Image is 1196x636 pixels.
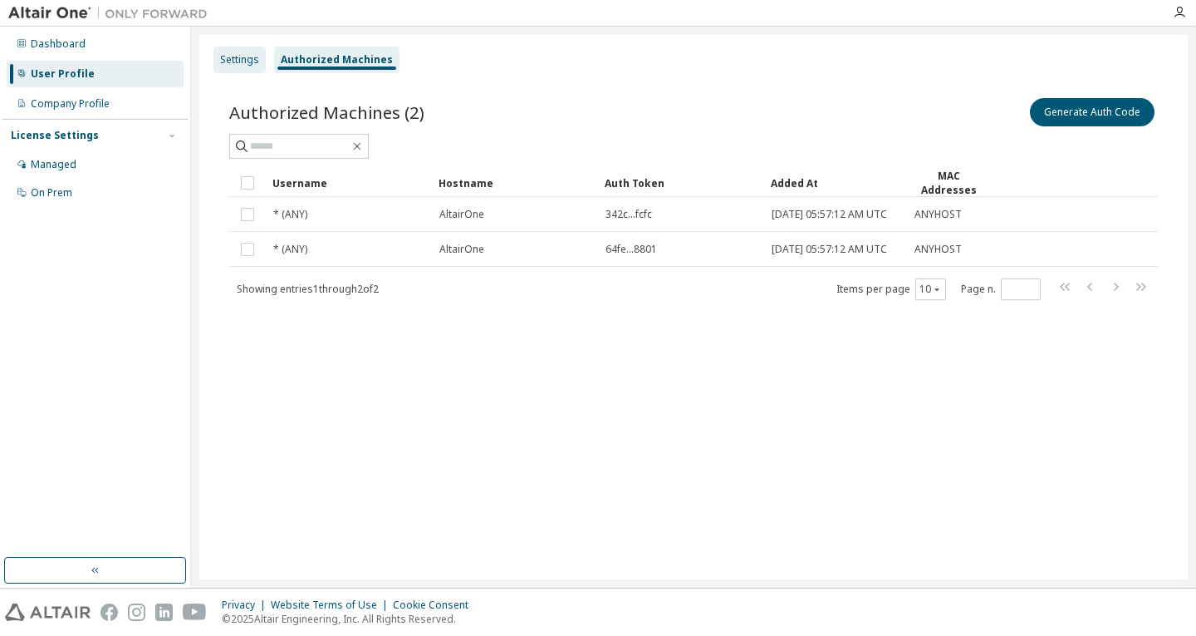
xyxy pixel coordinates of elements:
span: 342c...fcfc [605,208,652,221]
img: instagram.svg [128,604,145,621]
div: Auth Token [605,170,757,196]
button: Generate Auth Code [1030,98,1154,126]
span: * (ANY) [273,243,307,256]
div: User Profile [31,67,95,81]
span: Items per page [836,279,946,300]
span: 64fe...8801 [605,243,657,256]
div: License Settings [11,129,99,142]
span: [DATE] 05:57:12 AM UTC [772,208,887,221]
img: linkedin.svg [155,604,173,621]
div: Website Terms of Use [271,599,393,612]
span: * (ANY) [273,208,307,221]
span: AltairOne [439,208,484,221]
div: Added At [771,170,900,196]
div: On Prem [31,186,72,200]
div: Settings [220,53,259,67]
span: [DATE] 05:57:12 AM UTC [772,243,887,256]
span: ANYHOST [914,208,962,221]
div: Cookie Consent [393,599,478,612]
div: Dashboard [31,37,86,51]
div: Username [272,170,425,196]
span: AltairOne [439,243,484,256]
button: 10 [919,283,942,296]
div: Hostname [439,170,591,196]
div: Managed [31,158,76,171]
div: MAC Addresses [914,169,983,197]
img: Altair One [8,5,216,22]
span: Showing entries 1 through 2 of 2 [237,282,379,296]
img: youtube.svg [183,604,207,621]
div: Privacy [222,599,271,612]
span: ANYHOST [914,243,962,256]
img: altair_logo.svg [5,604,91,621]
div: Authorized Machines [281,53,393,67]
img: facebook.svg [100,604,118,621]
p: © 2025 Altair Engineering, Inc. All Rights Reserved. [222,612,478,626]
span: Authorized Machines (2) [229,101,424,124]
span: Page n. [961,279,1041,300]
div: Company Profile [31,97,110,111]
